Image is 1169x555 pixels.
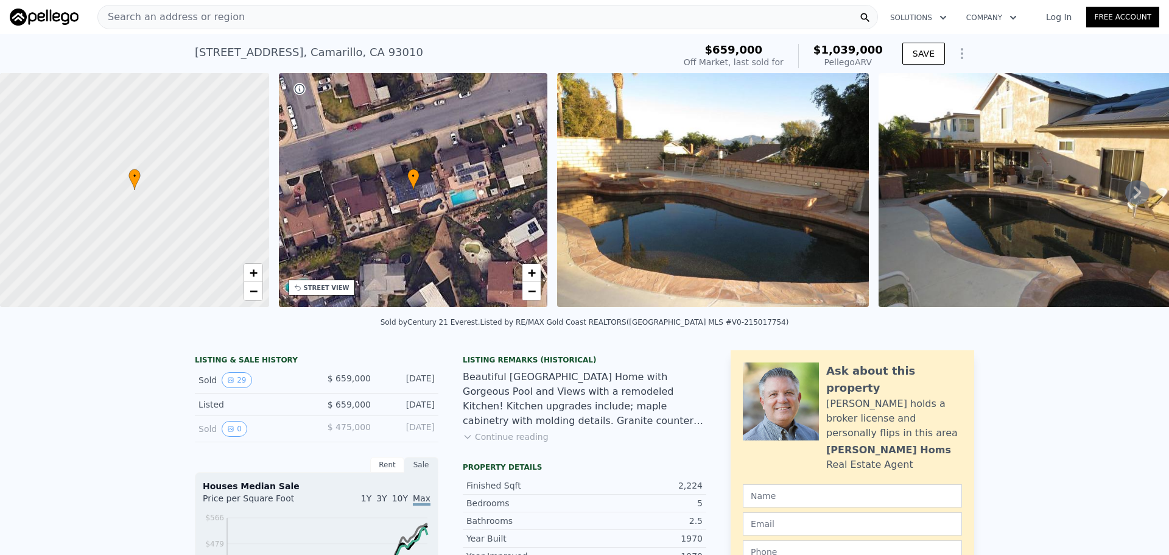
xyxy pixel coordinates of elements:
[466,515,584,527] div: Bathrooms
[195,355,438,367] div: LISTING & SALE HISTORY
[1031,11,1086,23] a: Log In
[381,372,435,388] div: [DATE]
[128,169,141,190] div: •
[950,41,974,66] button: Show Options
[528,283,536,299] span: −
[584,515,703,527] div: 2.5
[361,493,371,503] span: 1Y
[813,43,883,56] span: $1,039,000
[522,264,541,282] a: Zoom in
[584,479,703,492] div: 2,224
[557,73,869,307] img: Sale: 79324047 Parcel: 41934429
[249,265,257,280] span: +
[222,372,251,388] button: View historical data
[249,283,257,299] span: −
[328,373,371,383] span: $ 659,000
[480,318,789,327] div: Listed by RE/MAX Gold Coast REALTORS ([GEOGRAPHIC_DATA] MLS #V0-215017754)
[328,400,371,409] span: $ 659,000
[407,171,420,182] span: •
[684,56,784,68] div: Off Market, last sold for
[743,512,962,536] input: Email
[198,421,307,437] div: Sold
[404,457,438,473] div: Sale
[244,282,262,300] a: Zoom out
[407,169,420,190] div: •
[826,443,951,458] div: [PERSON_NAME] Homs
[466,479,584,492] div: Finished Sqft
[328,422,371,432] span: $ 475,000
[463,431,549,443] button: Continue reading
[584,497,703,509] div: 5
[392,493,408,503] span: 10Y
[203,480,430,492] div: Houses Median Sale
[205,540,224,548] tspan: $479
[381,318,480,327] div: Sold by Century 21 Everest .
[222,421,247,437] button: View historical data
[463,355,706,365] div: Listing Remarks (Historical)
[466,532,584,545] div: Year Built
[902,43,945,65] button: SAVE
[195,44,423,61] div: [STREET_ADDRESS] , Camarillo , CA 93010
[413,493,430,506] span: Max
[198,398,307,411] div: Listed
[466,497,584,509] div: Bedrooms
[244,264,262,282] a: Zoom in
[705,43,763,56] span: $659,000
[826,397,962,440] div: [PERSON_NAME] holds a broker license and personally flips in this area
[98,10,245,24] span: Search an address or region
[10,9,79,26] img: Pellego
[528,265,536,280] span: +
[522,282,541,300] a: Zoom out
[381,421,435,437] div: [DATE]
[205,514,224,522] tspan: $566
[826,362,962,397] div: Ask about this property
[128,171,141,182] span: •
[584,532,703,545] div: 1970
[1086,7,1159,27] a: Free Account
[381,398,435,411] div: [DATE]
[957,7,1027,29] button: Company
[880,7,957,29] button: Solutions
[743,484,962,507] input: Name
[826,458,913,472] div: Real Estate Agent
[376,493,387,503] span: 3Y
[198,372,307,388] div: Sold
[813,56,883,68] div: Pellego ARV
[463,462,706,472] div: Property details
[370,457,404,473] div: Rent
[203,492,317,512] div: Price per Square Foot
[463,370,706,428] div: Beautiful [GEOGRAPHIC_DATA] Home with Gorgeous Pool and Views with a remodeled Kitchen! Kitchen u...
[304,283,349,292] div: STREET VIEW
